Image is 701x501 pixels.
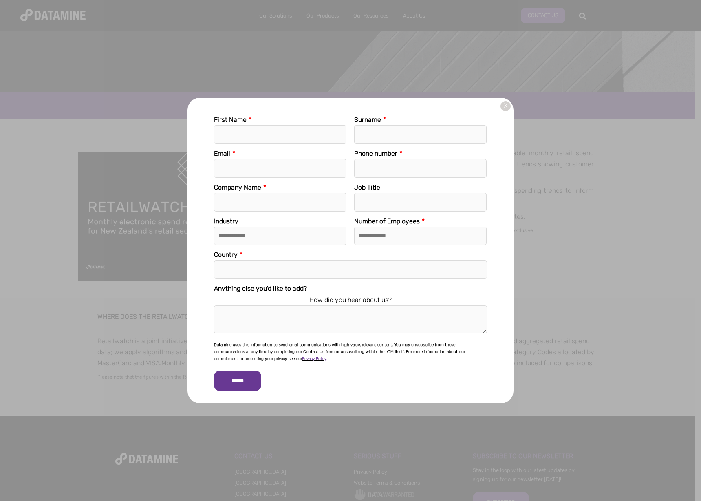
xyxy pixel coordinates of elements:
[214,150,230,157] span: Email
[302,356,326,361] a: Privacy Policy
[354,183,380,191] span: Job Title
[354,150,397,157] span: Phone number
[214,116,247,124] span: First Name
[354,116,381,124] span: Surname
[214,285,307,292] span: Anything else you'd like to add?
[354,217,420,225] span: Number of Employees
[500,101,511,111] a: X
[214,183,261,191] span: Company Name
[214,342,487,362] p: Datamine uses this information to send email communications with high value, relevant content. Yo...
[214,251,238,258] span: Country
[214,294,487,305] legend: How did you hear about us?
[214,217,238,225] span: Industry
